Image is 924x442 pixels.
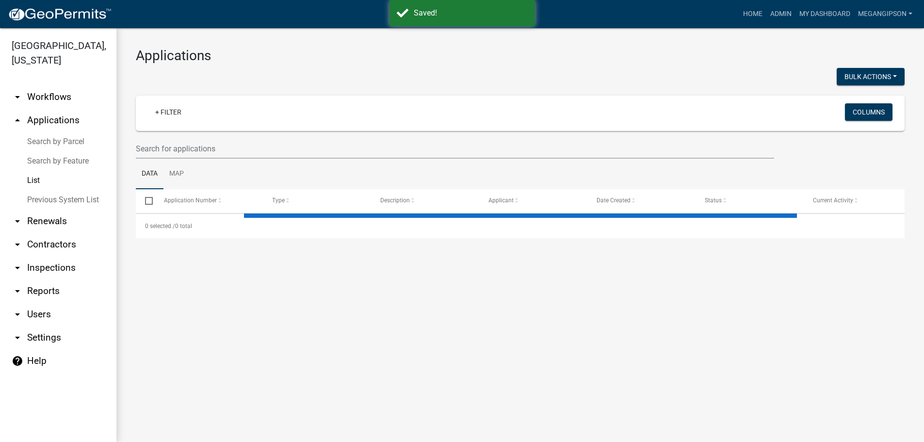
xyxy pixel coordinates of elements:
[705,197,722,204] span: Status
[795,5,854,23] a: My Dashboard
[854,5,916,23] a: megangipson
[136,159,163,190] a: Data
[12,115,23,126] i: arrow_drop_up
[145,223,175,229] span: 0 selected /
[587,189,696,213] datatable-header-cell: Date Created
[696,189,804,213] datatable-header-cell: Status
[12,239,23,250] i: arrow_drop_down
[136,139,774,159] input: Search for applications
[12,285,23,297] i: arrow_drop_down
[154,189,262,213] datatable-header-cell: Application Number
[804,189,912,213] datatable-header-cell: Current Activity
[371,189,479,213] datatable-header-cell: Description
[262,189,371,213] datatable-header-cell: Type
[479,189,587,213] datatable-header-cell: Applicant
[12,215,23,227] i: arrow_drop_down
[597,197,631,204] span: Date Created
[12,332,23,344] i: arrow_drop_down
[766,5,795,23] a: Admin
[813,197,853,204] span: Current Activity
[845,103,892,121] button: Columns
[147,103,189,121] a: + Filter
[488,197,514,204] span: Applicant
[12,309,23,320] i: arrow_drop_down
[414,7,528,19] div: Saved!
[12,262,23,274] i: arrow_drop_down
[136,189,154,213] datatable-header-cell: Select
[136,214,905,238] div: 0 total
[380,197,410,204] span: Description
[12,355,23,367] i: help
[164,197,217,204] span: Application Number
[12,91,23,103] i: arrow_drop_down
[136,48,905,64] h3: Applications
[163,159,190,190] a: Map
[272,197,285,204] span: Type
[739,5,766,23] a: Home
[837,68,905,85] button: Bulk Actions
